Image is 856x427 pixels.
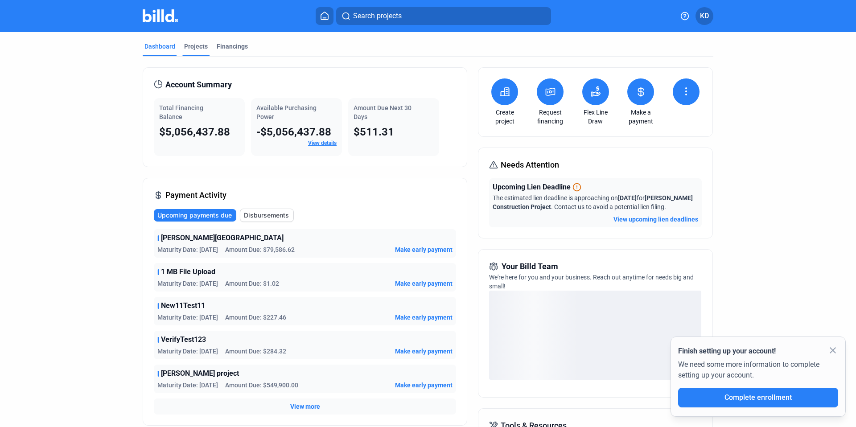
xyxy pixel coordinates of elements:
span: Amount Due Next 30 Days [354,104,412,120]
button: Make early payment [395,347,453,356]
div: Projects [184,42,208,51]
span: $511.31 [354,126,394,138]
span: Maturity Date: [DATE] [157,313,218,322]
span: Maturity Date: [DATE] [157,279,218,288]
span: Account Summary [165,78,232,91]
a: Make a payment [625,108,656,126]
div: We need some more information to complete setting up your account. [678,357,838,388]
span: Search projects [353,11,402,21]
button: Upcoming payments due [154,209,236,222]
button: Disbursements [240,209,294,222]
button: Search projects [336,7,551,25]
span: Amount Due: $1.02 [225,279,279,288]
span: Upcoming Lien Deadline [493,182,571,193]
button: View upcoming lien deadlines [613,215,698,224]
button: Make early payment [395,279,453,288]
span: Complete enrollment [724,393,792,402]
button: KD [695,7,713,25]
span: Amount Due: $227.46 [225,313,286,322]
span: New11Test11 [161,300,205,311]
span: We're here for you and your business. Reach out anytime for needs big and small! [489,274,694,290]
span: -$5,056,437.88 [256,126,331,138]
span: Maturity Date: [DATE] [157,245,218,254]
button: Make early payment [395,381,453,390]
span: Needs Attention [501,159,559,171]
span: The estimated lien deadline is approaching on for . Contact us to avoid a potential lien filing. [493,194,693,210]
span: Maturity Date: [DATE] [157,347,218,356]
span: [PERSON_NAME][GEOGRAPHIC_DATA] [161,233,284,243]
button: Make early payment [395,313,453,322]
span: Upcoming payments due [157,211,232,220]
span: Disbursements [244,211,289,220]
button: View more [290,402,320,411]
span: Amount Due: $549,900.00 [225,381,298,390]
span: Payment Activity [165,189,226,201]
span: VerifyTest123 [161,334,206,345]
a: Create project [489,108,520,126]
span: [DATE] [618,194,637,201]
span: KD [700,11,709,21]
span: Available Purchasing Power [256,104,317,120]
button: Make early payment [395,245,453,254]
div: loading [489,291,701,380]
a: View details [308,140,337,146]
a: Flex Line Draw [580,108,611,126]
span: [PERSON_NAME] project [161,368,239,379]
button: Complete enrollment [678,388,838,407]
div: Finish setting up your account! [678,346,838,357]
img: Billd Company Logo [143,9,178,22]
div: Financings [217,42,248,51]
span: Amount Due: $79,586.62 [225,245,295,254]
span: 1 MB File Upload [161,267,215,277]
span: Maturity Date: [DATE] [157,381,218,390]
span: $5,056,437.88 [159,126,230,138]
a: Request financing [535,108,566,126]
span: Total Financing Balance [159,104,203,120]
mat-icon: close [827,345,838,356]
span: Amount Due: $284.32 [225,347,286,356]
span: Your Billd Team [502,260,558,273]
div: Dashboard [144,42,175,51]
